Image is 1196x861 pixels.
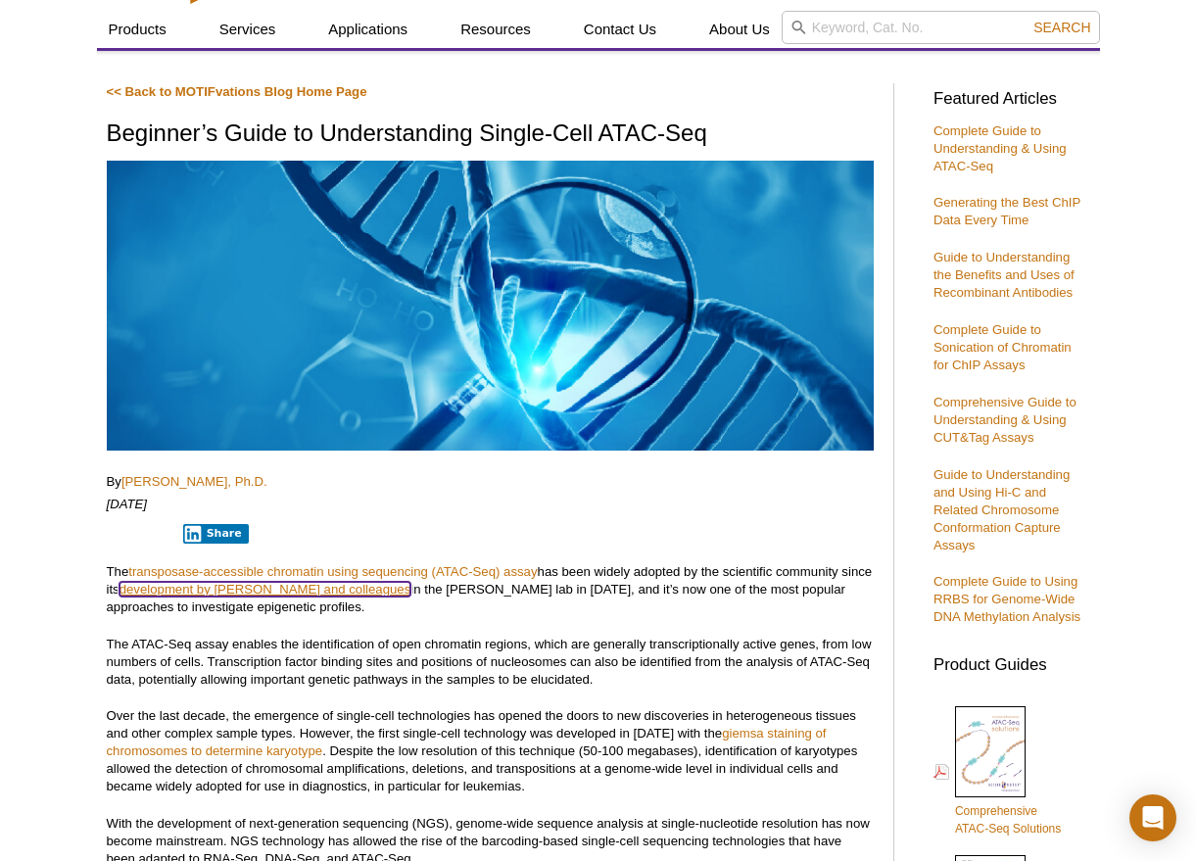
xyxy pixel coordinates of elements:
button: Share [183,524,249,544]
div: Open Intercom Messenger [1129,794,1176,841]
a: [PERSON_NAME], Ph.D. [121,474,267,489]
a: << Back to MOTIFvations Blog Home Page [107,84,367,99]
span: Search [1033,20,1090,35]
a: Guide to Understanding the Benefits and Uses of Recombinant Antibodies [933,250,1075,300]
p: The has been widely adopted by the scientific community since its in the [PERSON_NAME] lab in [DA... [107,563,874,616]
h3: Featured Articles [933,91,1090,108]
a: Comprehensive Guide to Understanding & Using CUT&Tag Assays [933,395,1076,445]
a: Complete Guide to Sonication of Chromatin for ChIP Assays [933,322,1072,372]
a: ComprehensiveATAC-Seq Solutions [933,704,1061,839]
a: Generating the Best ChIP Data Every Time [933,195,1080,227]
img: scATAC-Seq [107,161,874,451]
button: Search [1028,19,1096,36]
a: development by [PERSON_NAME] and colleagues [120,582,411,597]
iframe: X Post Button [107,523,170,543]
input: Keyword, Cat. No. [782,11,1100,44]
a: transposase-accessible chromatin using sequencing (ATAC-Seq) assay [128,564,537,579]
a: Contact Us [572,11,668,48]
img: Comprehensive ATAC-Seq Solutions [955,706,1026,797]
h3: Product Guides [933,646,1090,674]
a: Applications [316,11,419,48]
a: Services [208,11,288,48]
a: Guide to Understanding and Using Hi-C and Related Chromosome Conformation Capture Assays [933,467,1070,552]
a: Resources [449,11,543,48]
h1: Beginner’s Guide to Understanding Single-Cell ATAC-Seq [107,120,874,149]
a: About Us [697,11,782,48]
span: Comprehensive ATAC-Seq Solutions [955,804,1061,836]
p: Over the last decade, the emergence of single-cell technologies has opened the doors to new disco... [107,707,874,795]
a: Complete Guide to Using RRBS for Genome-Wide DNA Methylation Analysis [933,574,1080,624]
em: [DATE] [107,497,148,511]
a: Complete Guide to Understanding & Using ATAC-Seq [933,123,1067,173]
p: By [107,473,874,491]
a: Products [97,11,178,48]
p: The ATAC-Seq assay enables the identification of open chromatin regions, which are generally tran... [107,636,874,689]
